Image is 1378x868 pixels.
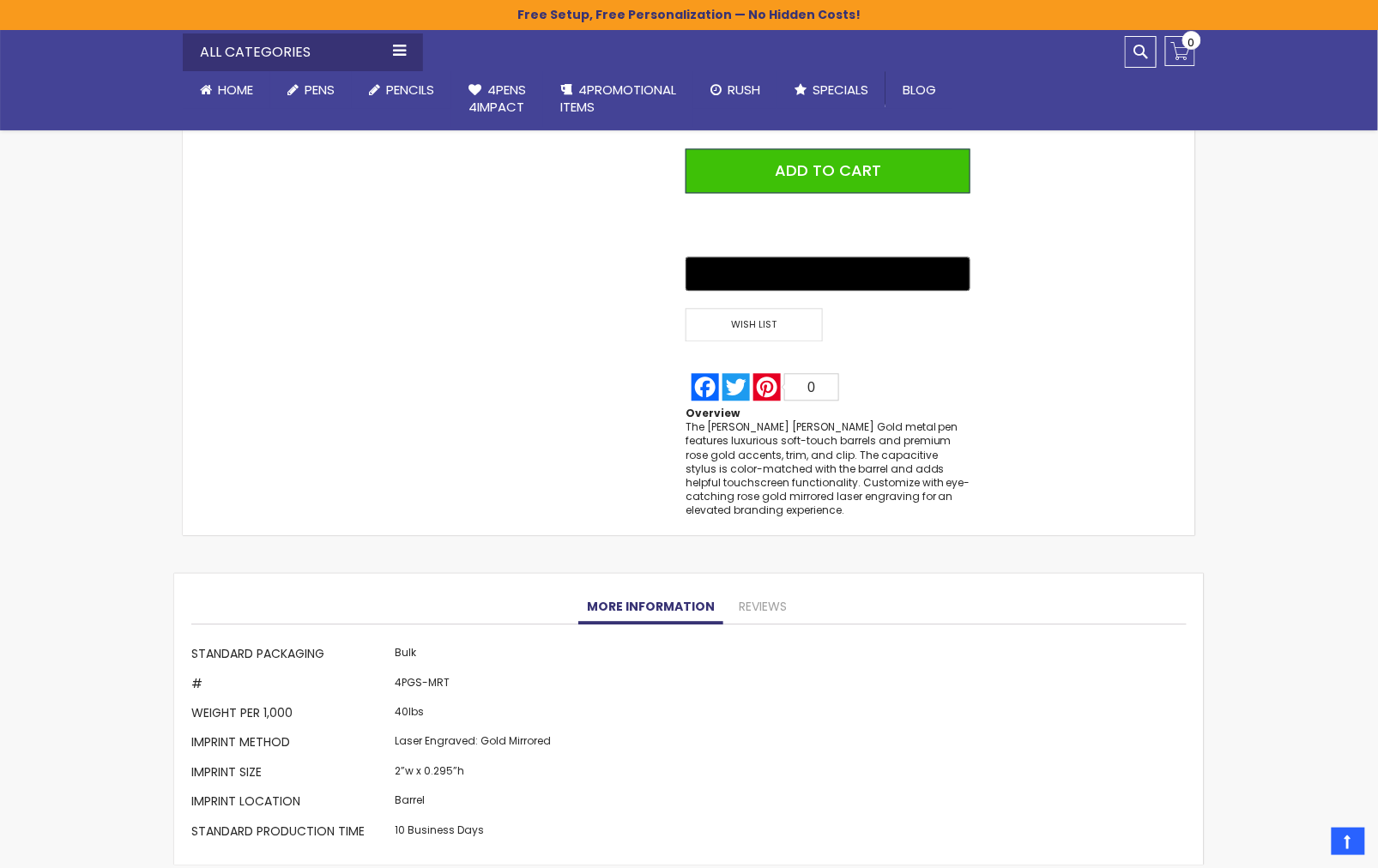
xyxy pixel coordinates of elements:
td: 10 Business Days [390,818,555,847]
a: Specials [777,71,885,109]
th: Weight per 1,000 [191,701,390,730]
span: Pens [305,81,335,99]
th: Imprint Location [191,789,390,818]
a: More Information [578,590,723,624]
th: # [191,671,390,700]
th: Standard Production Time [191,818,390,847]
td: 2”w x 0.295”h [390,759,555,788]
td: 40lbs [390,701,555,730]
span: Add to Cart [775,160,881,181]
div: All Categories [183,33,423,71]
iframe: Reseñas de Clientes en Google [1236,822,1378,868]
a: Home [183,71,270,109]
span: Blog [903,81,936,99]
span: Rush [728,81,760,99]
th: Imprint Size [191,759,390,788]
span: 4Pens 4impact [468,81,526,116]
a: Wish List [686,308,828,341]
td: Bulk [390,642,555,671]
th: Standard Packaging [191,642,390,671]
span: Specials [813,81,868,99]
span: Pencils [386,81,434,99]
td: Laser Engraved: Gold Mirrored [390,730,555,759]
a: Reviews [730,590,795,624]
a: 4PROMOTIONALITEMS [543,71,693,127]
a: 0 [1165,36,1195,66]
a: 4Pens4impact [451,71,543,127]
span: Wish List [686,308,823,341]
a: Pens [270,71,352,109]
a: Rush [693,71,777,109]
td: Barrel [390,789,555,818]
div: The [PERSON_NAME] [PERSON_NAME] Gold metal pen features luxurious soft-touch barrels and premium ... [686,420,970,517]
span: 0 [808,380,816,395]
button: Add to Cart [686,148,970,193]
a: Facebook [690,373,721,401]
button: Buy with GPay [686,256,970,291]
span: 0 [1188,34,1195,51]
a: Blog [885,71,953,109]
a: Pinterest0 [752,373,841,401]
strong: Overview [686,406,740,420]
iframe: PayPal [686,206,970,244]
th: Imprint Method [191,730,390,759]
a: Twitter [721,373,752,401]
span: 4PROMOTIONAL ITEMS [560,81,676,116]
td: 4PGS-MRT [390,671,555,700]
span: Home [218,81,253,99]
a: Pencils [352,71,451,109]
